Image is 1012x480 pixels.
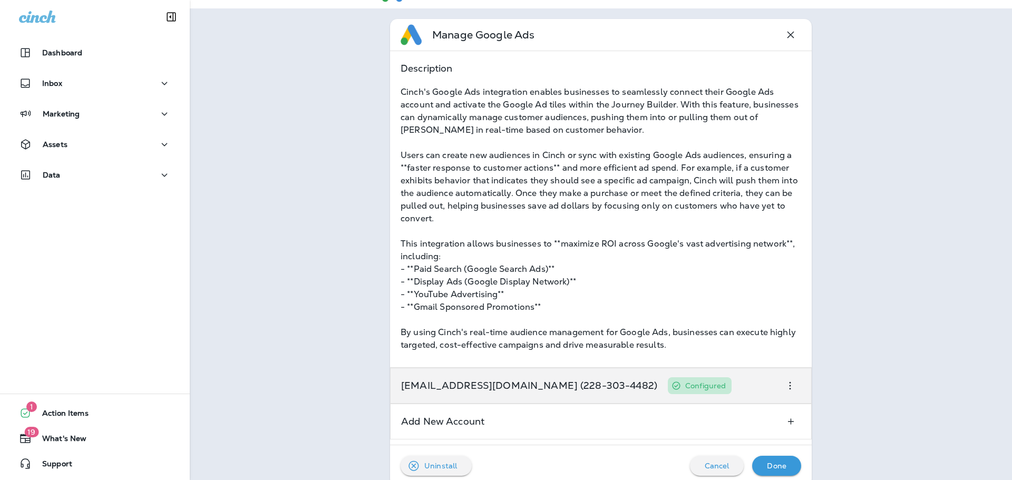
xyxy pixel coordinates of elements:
button: Data [11,164,179,185]
button: Assets [11,134,179,155]
button: Inbox [11,73,179,94]
p: [EMAIL_ADDRESS][DOMAIN_NAME] (228-303-4482) [401,381,657,390]
span: 1 [26,401,37,412]
p: Done [767,462,786,470]
p: Dashboard [42,48,82,57]
button: 19What's New [11,428,179,449]
p: Assets [43,140,67,149]
button: Dashboard [11,42,179,63]
p: Manage Google Ads [432,27,534,42]
p: Cancel [705,462,729,470]
p: Data [43,171,61,179]
div: Cinch's Google Ads integration enables businesses to seamlessly connect their Google Ads account ... [401,86,801,351]
span: Support [32,459,72,472]
span: Action Items [32,409,89,422]
p: Configured [685,381,726,390]
p: Uninstall [424,462,457,470]
p: Marketing [43,110,80,118]
div: You have configured this credential. Click to edit it [668,377,732,394]
button: Cancel [690,456,744,476]
button: 1Action Items [11,403,179,424]
button: Add New Account [781,412,801,431]
p: Inbox [42,79,62,87]
button: Uninstall [401,456,472,476]
img: Google Ads [401,24,422,45]
p: Description [401,62,801,75]
button: Collapse Sidebar [157,6,186,27]
button: Marketing [11,103,179,124]
span: What's New [32,434,86,447]
button: Done [752,456,801,476]
button: Support [11,453,179,474]
p: Add New Account [401,417,484,426]
span: 19 [24,427,38,437]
